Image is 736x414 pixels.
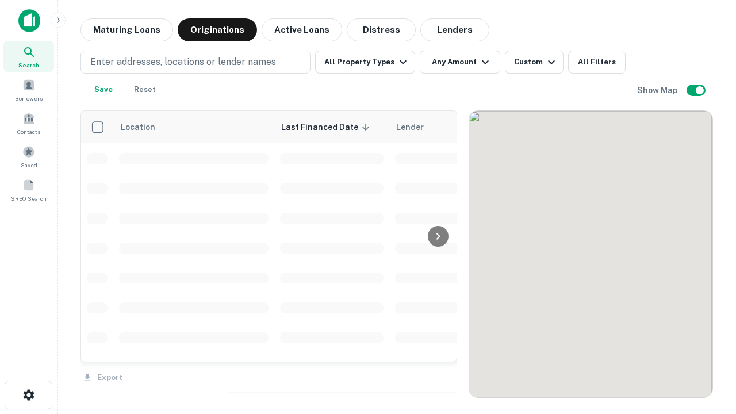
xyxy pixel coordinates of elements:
a: Saved [3,141,54,172]
button: Active Loans [262,18,342,41]
a: Search [3,41,54,72]
h6: Show Map [637,84,680,97]
a: SREO Search [3,174,54,205]
button: Save your search to get updates of matches that match your search criteria. [85,78,122,101]
div: Custom [514,55,558,69]
span: Location [120,120,170,134]
span: Borrowers [15,94,43,103]
button: Enter addresses, locations or lender names [80,51,310,74]
th: Last Financed Date [274,111,389,143]
th: Lender [389,111,573,143]
span: Last Financed Date [281,120,373,134]
span: SREO Search [11,194,47,203]
button: All Filters [568,51,626,74]
button: Maturing Loans [80,18,173,41]
button: Lenders [420,18,489,41]
button: Reset [126,78,163,101]
button: Custom [505,51,563,74]
iframe: Chat Widget [678,285,736,340]
button: All Property Types [315,51,415,74]
a: Contacts [3,108,54,139]
img: capitalize-icon.png [18,9,40,32]
button: Originations [178,18,257,41]
a: Borrowers [3,74,54,105]
span: Search [18,60,39,70]
span: Lender [396,120,424,134]
div: 0 0 [469,111,712,397]
button: Any Amount [420,51,500,74]
p: Enter addresses, locations or lender names [90,55,276,69]
span: Saved [21,160,37,170]
button: Distress [347,18,416,41]
th: Location [113,111,274,143]
span: Contacts [17,127,40,136]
